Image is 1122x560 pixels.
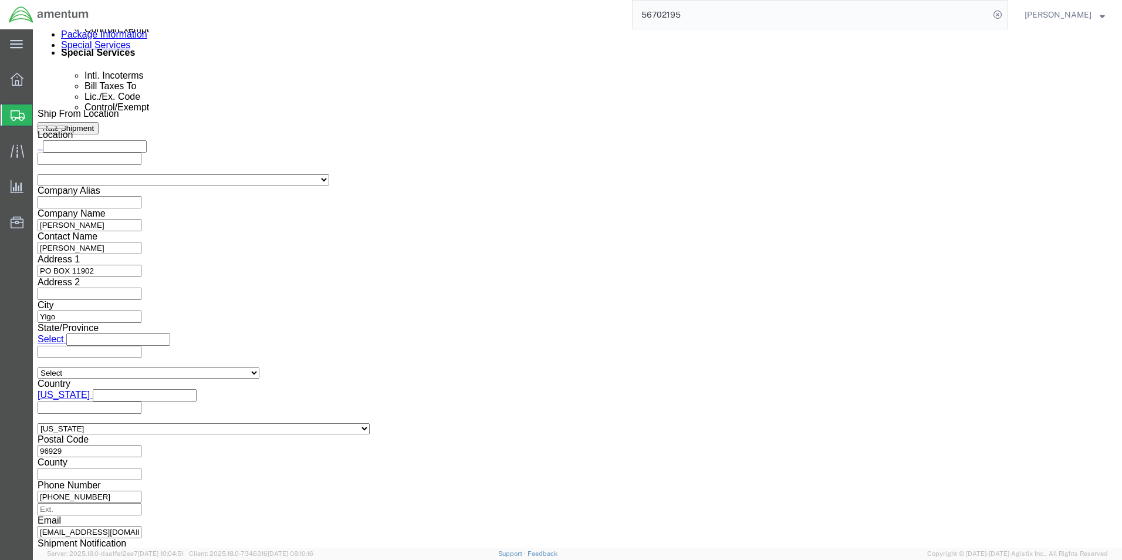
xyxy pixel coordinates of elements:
span: [DATE] 10:04:51 [138,550,184,557]
span: Copyright © [DATE]-[DATE] Agistix Inc., All Rights Reserved [927,549,1108,559]
input: Search for shipment number, reference number [633,1,989,29]
span: Claudia Fernandez [1025,8,1091,21]
span: Server: 2025.18.0-daa1fe12ee7 [47,550,184,557]
button: [PERSON_NAME] [1024,8,1106,22]
a: Support [498,550,528,557]
iframe: FS Legacy Container [33,29,1122,548]
span: Client: 2025.18.0-7346316 [189,550,313,557]
a: Feedback [528,550,557,557]
span: [DATE] 08:10:16 [268,550,313,557]
img: logo [8,6,89,23]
